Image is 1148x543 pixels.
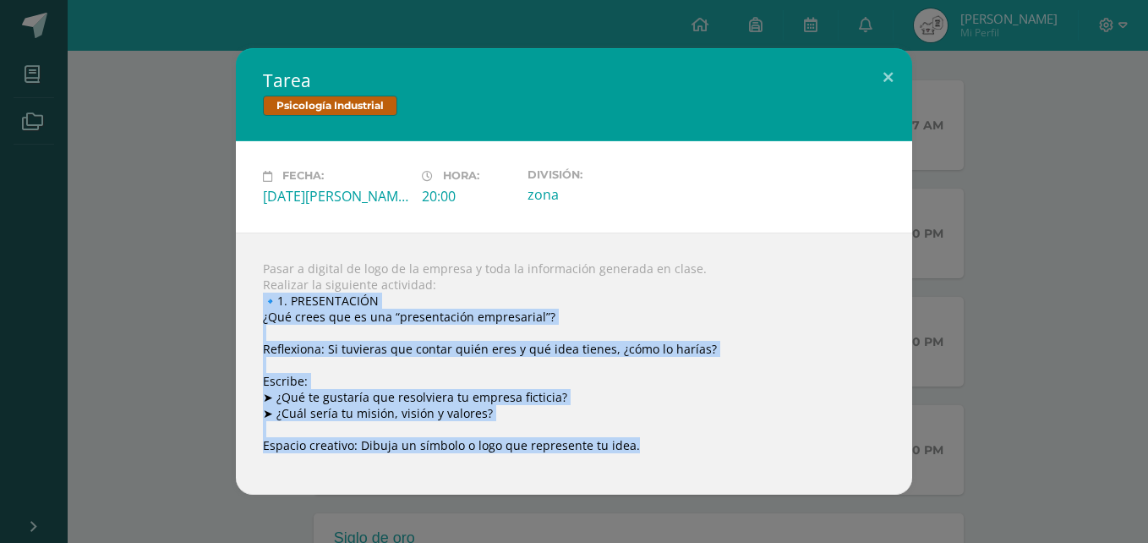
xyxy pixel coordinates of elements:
[236,233,912,495] div: Pasar a digital de logo de la empresa y toda la información generada en clase. Realizar la siguie...
[263,187,408,206] div: [DATE][PERSON_NAME]
[263,96,397,116] span: Psicología Industrial
[263,69,885,92] h2: Tarea
[443,170,479,183] span: Hora:
[282,170,324,183] span: Fecha:
[528,168,673,181] label: División:
[528,185,673,204] div: zona
[422,187,514,206] div: 20:00
[864,48,912,106] button: Close (Esc)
